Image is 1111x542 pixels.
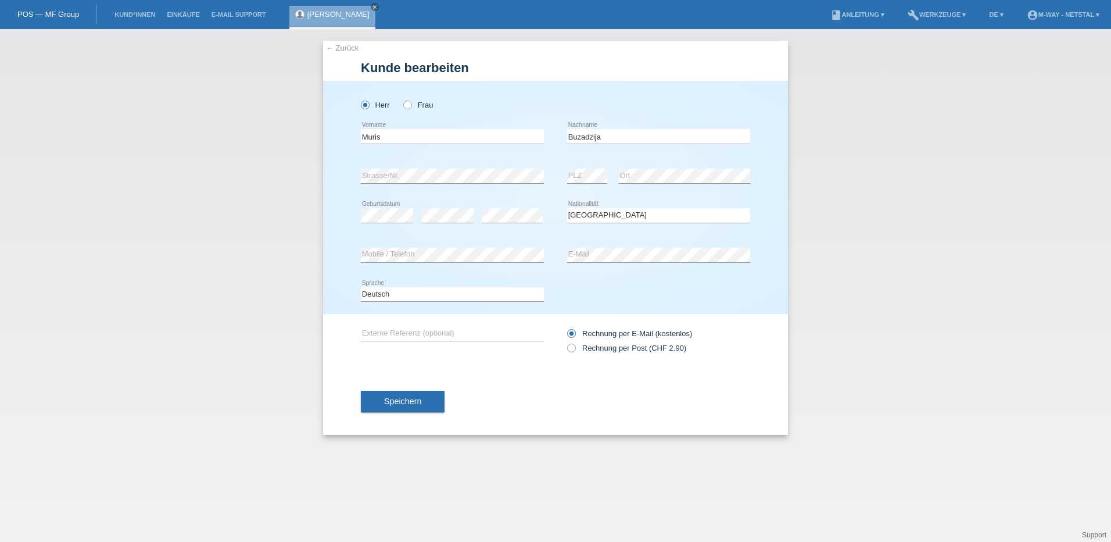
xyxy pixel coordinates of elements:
[109,11,161,18] a: Kund*innen
[361,101,390,109] label: Herr
[1082,531,1106,539] a: Support
[371,3,379,11] a: close
[326,44,359,52] a: ← Zurück
[1021,11,1105,18] a: account_circlem-way - Netstal ▾
[361,391,445,413] button: Speichern
[1027,9,1038,21] i: account_circle
[403,101,411,108] input: Frau
[830,9,842,21] i: book
[403,101,433,109] label: Frau
[384,397,421,406] span: Speichern
[206,11,272,18] a: E-Mail Support
[908,9,919,21] i: build
[983,11,1009,18] a: DE ▾
[825,11,890,18] a: bookAnleitung ▾
[902,11,972,18] a: buildWerkzeuge ▾
[361,101,368,108] input: Herr
[567,344,575,358] input: Rechnung per Post (CHF 2.90)
[161,11,205,18] a: Einkäufe
[372,4,378,10] i: close
[567,329,692,338] label: Rechnung per E-Mail (kostenlos)
[307,10,370,19] a: [PERSON_NAME]
[17,10,79,19] a: POS — MF Group
[361,60,750,75] h1: Kunde bearbeiten
[567,329,575,344] input: Rechnung per E-Mail (kostenlos)
[567,344,686,352] label: Rechnung per Post (CHF 2.90)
